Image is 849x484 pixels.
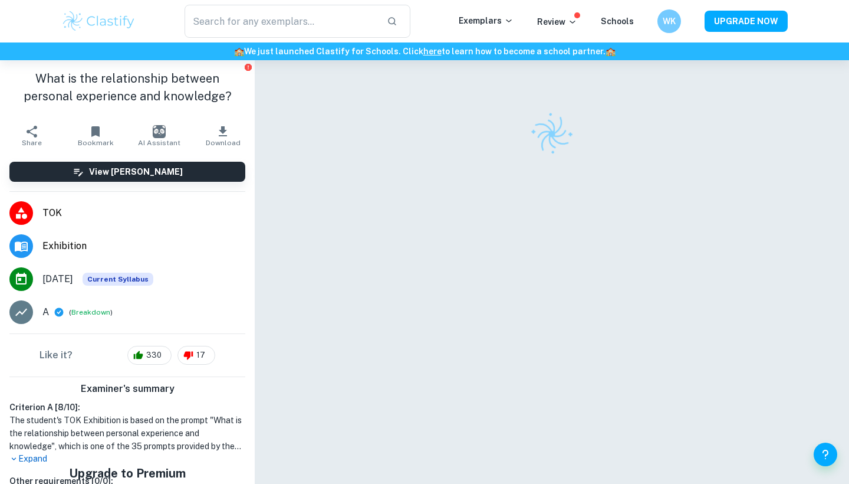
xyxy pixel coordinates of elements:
[42,206,245,220] span: TOK
[64,119,127,152] button: Bookmark
[234,47,244,56] span: 🏫
[601,17,634,26] a: Schools
[423,47,442,56] a: here
[243,63,252,71] button: Report issue
[61,9,136,33] img: Clastify logo
[190,349,212,361] span: 17
[140,349,168,361] span: 330
[177,346,215,365] div: 17
[606,47,616,56] span: 🏫
[9,414,245,453] h1: The student's TOK Exhibition is based on the prompt "What is the relationship between personal ex...
[9,70,245,105] h1: What is the relationship between personal experience and knowledge?
[185,5,377,38] input: Search for any exemplars...
[9,401,245,414] h6: Criterion A [ 8 / 10 ]:
[78,139,114,147] span: Bookmark
[127,346,172,365] div: 330
[657,9,681,33] button: WK
[9,162,245,182] button: View [PERSON_NAME]
[69,307,113,318] span: ( )
[83,273,153,286] span: Current Syllabus
[814,443,837,466] button: Help and Feedback
[22,139,42,147] span: Share
[523,105,581,163] img: Clastify logo
[663,15,676,28] h6: WK
[40,348,73,362] h6: Like it?
[138,139,180,147] span: AI Assistant
[71,307,110,318] button: Breakdown
[45,465,209,482] h5: Upgrade to Premium
[2,45,847,58] h6: We just launched Clastify for Schools. Click to learn how to become a school partner.
[459,14,514,27] p: Exemplars
[153,125,166,138] img: AI Assistant
[42,305,49,319] p: A
[89,165,183,178] h6: View [PERSON_NAME]
[9,453,245,465] p: Expand
[191,119,255,152] button: Download
[42,272,73,286] span: [DATE]
[705,11,788,32] button: UPGRADE NOW
[83,273,153,286] div: This exemplar is based on the current syllabus. Feel free to refer to it for inspiration/ideas wh...
[5,382,250,396] h6: Examiner's summary
[206,139,241,147] span: Download
[42,239,245,253] span: Exhibition
[127,119,191,152] button: AI Assistant
[537,15,577,28] p: Review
